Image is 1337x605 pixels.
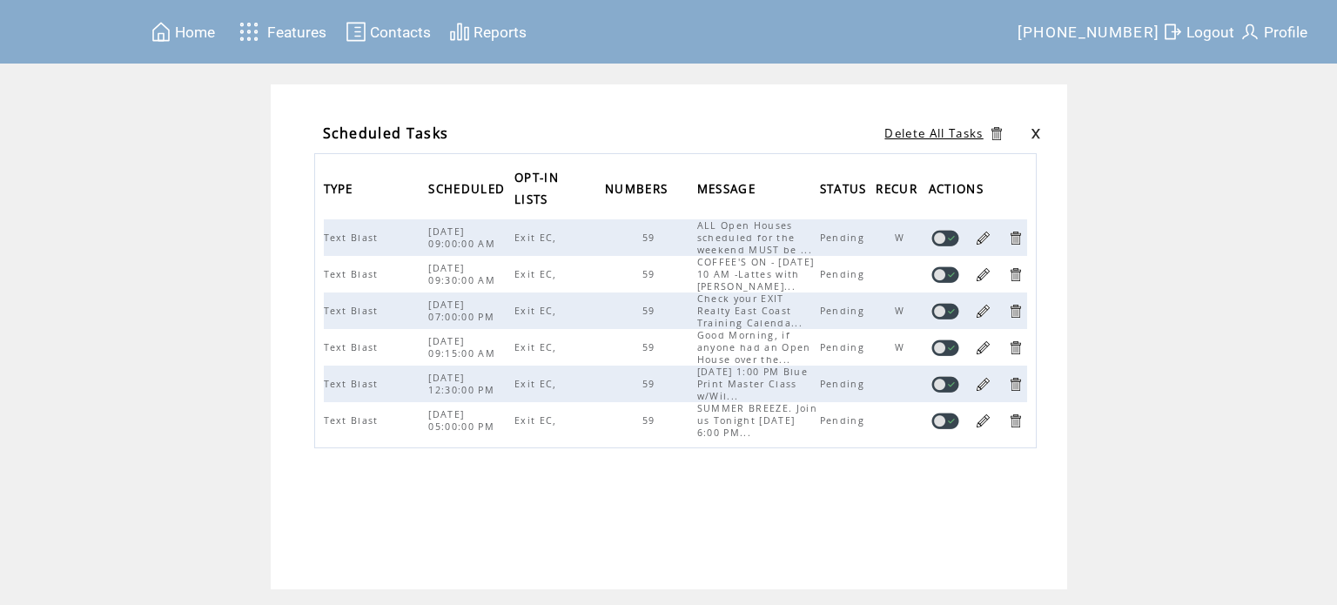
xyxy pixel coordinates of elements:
span: Pending [820,305,869,317]
span: Logout [1186,24,1234,41]
span: W [895,341,909,353]
span: Features [267,24,326,41]
span: Check your EXIT Realty East Coast Training Calenda... [697,292,807,329]
a: Disable task [931,303,959,319]
span: Pending [820,378,869,390]
span: MESSAGE [697,177,760,205]
span: Good Morning, if anyone had an Open House over the... [697,329,811,366]
a: RECUR [876,183,922,193]
span: 59 [642,268,660,280]
span: COFFEE'S ON - [DATE] 10 AM -Lattes with [PERSON_NAME]... [697,256,815,292]
a: NUMBERS [605,183,672,193]
span: [DATE] 1:00 PM Blue Print Master Class w/Wil... [697,366,808,402]
span: Exit EC, [514,341,561,353]
span: 59 [642,414,660,427]
span: SUMMER BREEZE. Join us Tonight [DATE] 6:00 PM... [697,402,817,439]
a: Disable task [931,376,959,393]
a: Edit Task [975,230,991,246]
a: Delete Task [1007,413,1024,429]
span: 59 [642,341,660,353]
a: Disable task [931,266,959,283]
a: Edit Task [975,339,991,356]
a: Home [148,18,218,45]
a: Features [232,15,330,49]
span: TYPE [324,177,358,205]
span: 59 [642,378,660,390]
a: Edit Task [975,413,991,429]
span: Text Blast [324,414,383,427]
span: Text Blast [324,305,383,317]
a: MESSAGE [697,183,760,193]
span: Exit EC, [514,268,561,280]
a: OPT-IN LISTS [514,172,559,205]
a: Logout [1159,18,1237,45]
span: ALL Open Houses scheduled for the weekend MUST be ... [697,219,816,256]
span: 59 [642,305,660,317]
a: Edit Task [975,266,991,283]
a: Disable task [931,413,959,429]
span: Exit EC, [514,378,561,390]
a: Delete Task [1007,303,1024,319]
span: Contacts [370,24,431,41]
span: Home [175,24,215,41]
span: Pending [820,232,869,244]
a: Disable task [931,339,959,356]
span: RECUR [876,177,922,205]
span: [DATE] 12:30:00 PM [428,372,499,396]
span: Scheduled Tasks [323,124,449,143]
span: [DATE] 07:00:00 PM [428,299,499,323]
span: Pending [820,341,869,353]
span: Pending [820,268,869,280]
a: Contacts [343,18,433,45]
a: Disable task [931,230,959,246]
a: STATUS [820,183,871,193]
span: [DATE] 09:00:00 AM [428,225,500,250]
span: [PHONE_NUMBER] [1018,24,1160,41]
span: Profile [1264,24,1307,41]
span: Reports [474,24,527,41]
a: Profile [1237,18,1310,45]
span: Pending [820,414,869,427]
span: SCHEDULED [428,177,509,205]
span: W [895,305,909,317]
img: contacts.svg [346,21,366,43]
a: Edit Task [975,376,991,393]
img: features.svg [234,17,265,46]
span: [DATE] 09:30:00 AM [428,262,500,286]
a: Delete All Tasks [884,125,983,141]
span: Text Blast [324,341,383,353]
a: Delete Task [1007,230,1024,246]
span: 59 [642,232,660,244]
a: Delete Task [1007,266,1024,283]
span: Exit EC, [514,232,561,244]
a: Reports [447,18,529,45]
a: Edit Task [975,303,991,319]
a: TYPE [324,183,358,193]
a: Delete Task [1007,339,1024,356]
span: Text Blast [324,268,383,280]
span: ACTIONS [929,177,988,205]
span: [DATE] 05:00:00 PM [428,408,499,433]
span: STATUS [820,177,871,205]
span: NUMBERS [605,177,672,205]
img: chart.svg [449,21,470,43]
img: home.svg [151,21,171,43]
a: Delete Task [1007,376,1024,393]
a: SCHEDULED [428,183,509,193]
span: Exit EC, [514,305,561,317]
span: Text Blast [324,378,383,390]
img: profile.svg [1240,21,1260,43]
span: OPT-IN LISTS [514,165,559,216]
span: Exit EC, [514,414,561,427]
span: W [895,232,909,244]
span: Text Blast [324,232,383,244]
span: [DATE] 09:15:00 AM [428,335,500,360]
img: exit.svg [1162,21,1183,43]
